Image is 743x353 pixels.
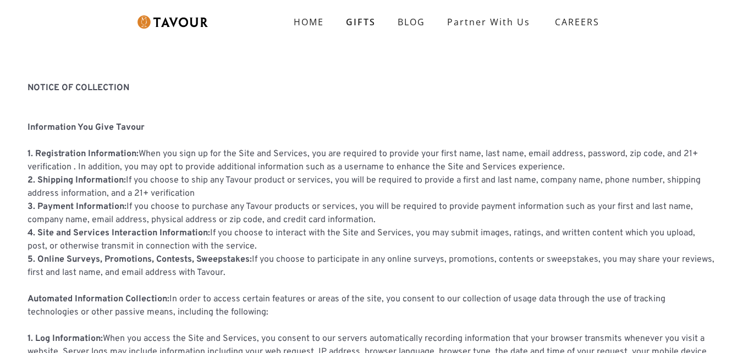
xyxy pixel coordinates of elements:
strong: 4. Site and Services Interaction Information: [27,228,210,239]
a: HOME [283,11,335,33]
a: CAREERS [541,7,608,37]
strong: CAREERS [555,11,599,33]
strong: NOTICE OF COLLECTION ‍ [27,82,129,93]
strong: 5. Online Surveys, Promotions, Contests, Sweepstakes: [27,254,252,265]
strong: 2. Shipping Information: [27,175,126,186]
a: BLOG [387,11,436,33]
strong: 3. Payment Information: [27,201,126,212]
a: GIFTS [335,11,387,33]
a: partner with us [436,11,541,33]
strong: 1. Registration Information: [27,148,139,159]
strong: HOME [294,16,324,28]
strong: 1. Log Information: [27,333,103,344]
strong: Automated Information Collection: [27,294,169,305]
strong: Information You Give Tavour ‍ [27,122,145,133]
